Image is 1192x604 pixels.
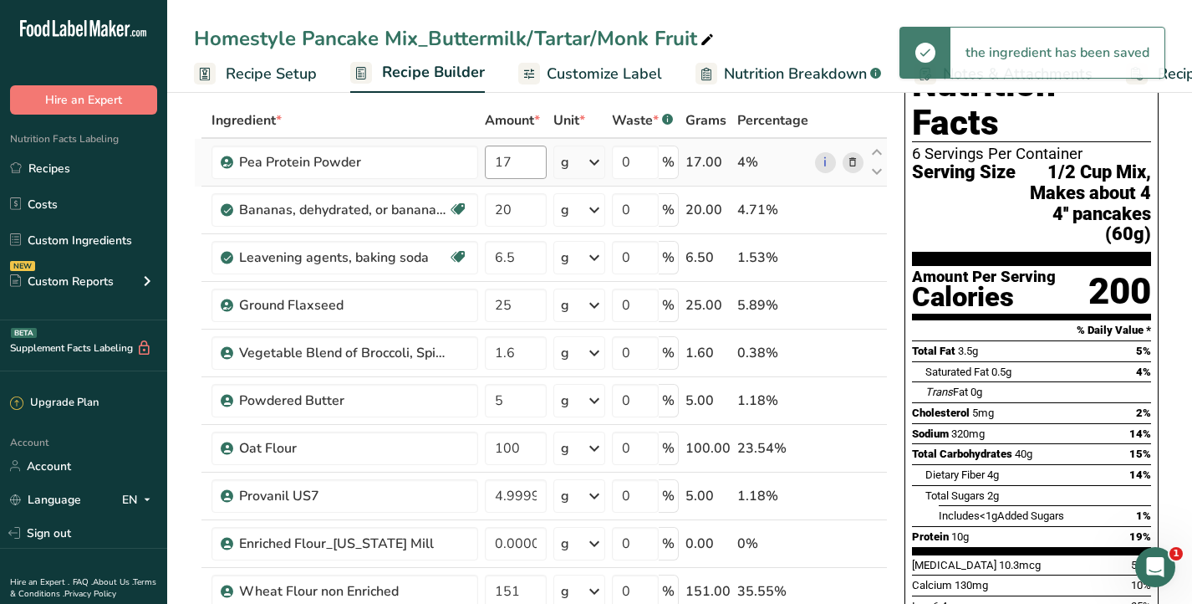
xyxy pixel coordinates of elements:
[815,152,836,173] a: i
[925,386,953,398] i: Trans
[93,576,133,588] a: About Us .
[685,248,731,268] div: 6.50
[226,63,317,85] span: Recipe Setup
[991,366,1011,378] span: 0.5g
[987,468,999,481] span: 4g
[10,273,114,290] div: Custom Reports
[737,110,808,131] span: Percentage
[1136,407,1151,419] span: 2%
[912,448,1012,460] span: Total Carbohydrates
[925,366,989,378] span: Saturated Fat
[685,581,731,601] div: 151.00
[695,55,881,93] a: Nutrition Breakdown
[561,486,569,506] div: g
[239,200,448,220] div: Bananas, dehydrated, or banana powder
[561,248,569,268] div: g
[912,146,1151,162] div: 6 Servings Per Container
[737,248,808,268] div: 1.53%
[239,486,448,506] div: Provanil US7
[561,343,569,363] div: g
[561,295,569,315] div: g
[912,579,952,591] span: Calcium
[1129,530,1151,543] span: 19%
[737,581,808,601] div: 35.55%
[685,391,731,411] div: 5.00
[553,110,585,131] span: Unit
[912,427,949,440] span: Sodium
[685,343,731,363] div: 1.60
[194,23,717,54] div: Homestyle Pancake Mix_Buttermilk/Tartar/Monk Fruit
[10,261,35,271] div: NEW
[958,345,978,357] span: 3.5g
[1088,269,1151,314] div: 200
[737,438,808,458] div: 23.54%
[724,63,867,85] span: Nutrition Breakdown
[955,579,988,591] span: 130mg
[10,576,69,588] a: Hire an Expert .
[912,162,1016,244] span: Serving Size
[10,85,157,115] button: Hire an Expert
[737,534,808,554] div: 0%
[1015,448,1032,460] span: 40g
[685,438,731,458] div: 100.00
[194,55,317,93] a: Recipe Setup
[925,468,985,481] span: Dietary Fiber
[382,61,485,84] span: Recipe Builder
[239,152,448,172] div: Pea Protein Powder
[685,534,731,554] div: 0.00
[10,395,99,412] div: Upgrade Plan
[64,588,116,600] a: Privacy Policy
[561,534,569,554] div: g
[685,110,726,131] span: Grams
[737,343,808,363] div: 0.38%
[485,110,540,131] span: Amount
[11,328,37,338] div: BETA
[939,509,1064,522] span: Includes Added Sugars
[999,559,1041,571] span: 10.3mcg
[987,489,999,502] span: 2g
[1129,448,1151,460] span: 15%
[10,576,156,600] a: Terms & Conditions .
[239,438,448,458] div: Oat Flour
[122,489,157,509] div: EN
[685,152,731,172] div: 17.00
[951,427,985,440] span: 320mg
[1131,559,1151,571] span: 50%
[1136,345,1151,357] span: 5%
[1129,468,1151,481] span: 14%
[951,530,969,543] span: 10g
[73,576,93,588] a: FAQ .
[1135,547,1175,587] iframe: Intercom live chat
[950,28,1164,78] div: the ingredient has been saved
[1136,366,1151,378] span: 4%
[912,407,970,419] span: Cholesterol
[239,534,448,554] div: Enriched Flour_[US_STATE] Mill
[980,509,997,522] span: <1g
[547,63,662,85] span: Customize Label
[561,200,569,220] div: g
[925,489,985,502] span: Total Sugars
[912,530,949,543] span: Protein
[685,486,731,506] div: 5.00
[912,269,1056,285] div: Amount Per Serving
[239,248,448,268] div: Leavening agents, baking soda
[239,391,448,411] div: Powdered Butter
[737,486,808,506] div: 1.18%
[737,295,808,315] div: 5.89%
[737,391,808,411] div: 1.18%
[239,295,448,315] div: Ground Flaxseed
[1131,579,1151,591] span: 10%
[685,200,731,220] div: 20.00
[1129,427,1151,440] span: 14%
[912,345,955,357] span: Total Fat
[239,343,448,363] div: Vegetable Blend of Broccoli, Spinach, Sweet Potato, Orange, Pumpkin, Maitake Mushroom, Papaya
[561,152,569,172] div: g
[561,438,569,458] div: g
[912,559,996,571] span: [MEDICAL_DATA]
[561,391,569,411] div: g
[1169,547,1183,560] span: 1
[925,386,968,398] span: Fat
[972,407,994,419] span: 5mg
[612,110,673,131] div: Waste
[737,152,808,172] div: 4%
